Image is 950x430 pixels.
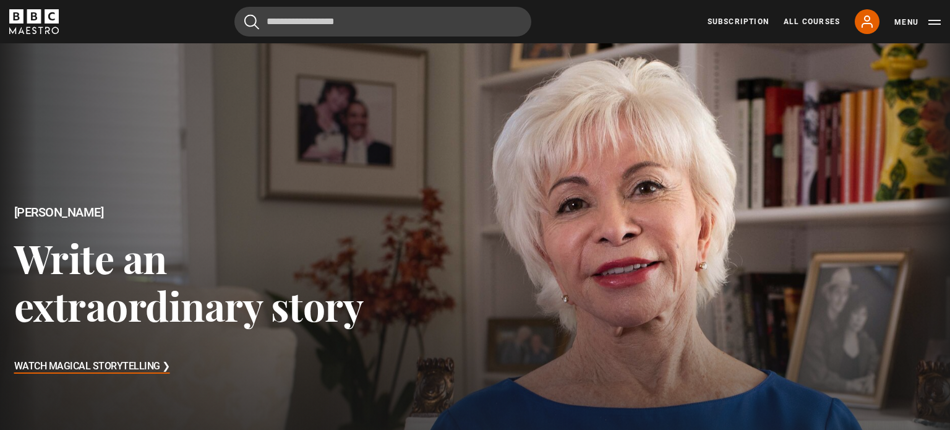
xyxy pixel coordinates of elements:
h2: [PERSON_NAME] [14,205,380,220]
button: Toggle navigation [894,16,941,28]
a: All Courses [784,16,840,27]
button: Submit the search query [244,14,259,30]
svg: BBC Maestro [9,9,59,34]
h3: Write an extraordinary story [14,234,380,330]
h3: Watch Magical Storytelling ❯ [14,358,170,376]
a: Subscription [708,16,769,27]
input: Search [234,7,531,37]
